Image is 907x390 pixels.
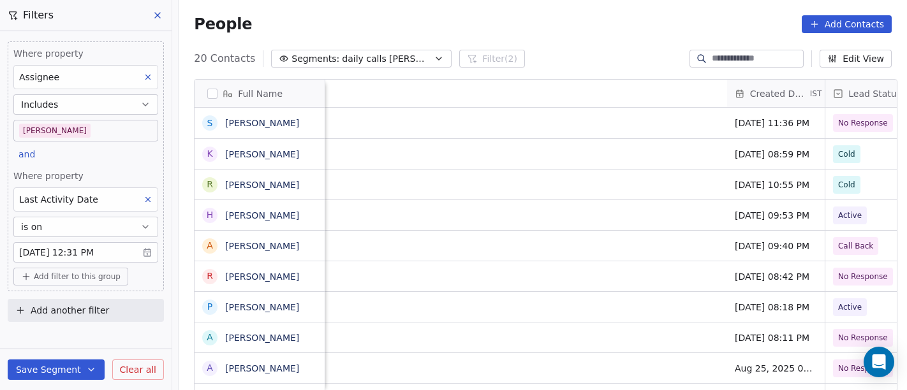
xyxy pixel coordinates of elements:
a: [PERSON_NAME] [225,180,299,190]
span: Segments: [291,52,339,66]
span: No Response [838,117,888,129]
button: Filter(2) [459,50,525,68]
span: People [194,15,252,34]
span: 20 Contacts [194,51,255,66]
span: [DATE] 10:55 PM [735,178,817,191]
div: A [207,239,214,252]
span: [DATE] 08:42 PM [735,270,817,283]
button: Add Contacts [802,15,892,33]
div: S [207,117,213,130]
a: [PERSON_NAME] [225,210,299,220]
span: [DATE] 11:36 PM [735,117,817,129]
a: [PERSON_NAME] [225,241,299,251]
span: [DATE] 08:18 PM [735,301,817,314]
div: A [207,361,214,375]
span: [DATE] 09:53 PM [735,209,817,222]
div: R [207,270,213,283]
div: A [207,331,214,344]
span: No Response [838,270,888,283]
span: No Response [838,362,888,375]
span: Aug 25, 2025 07:37 PM [735,362,817,375]
span: IST [810,89,822,99]
span: Full Name [238,87,283,100]
span: [DATE] 08:11 PM [735,331,817,344]
div: Created DateIST [727,80,825,107]
span: daily calls [PERSON_NAME] [342,52,431,66]
span: [DATE] 09:40 PM [735,240,817,252]
span: Cold [838,148,855,161]
a: [PERSON_NAME] [225,363,299,373]
div: R [207,178,213,191]
div: Full Name [195,80,325,107]
a: [PERSON_NAME] [225,118,299,128]
div: K [207,147,213,161]
button: Edit View [820,50,892,68]
span: No Response [838,331,888,344]
a: [PERSON_NAME] [225,149,299,159]
span: Lead Status [848,87,901,100]
span: Active [838,209,862,222]
div: H [207,208,214,222]
a: [PERSON_NAME] [225,302,299,312]
span: Active [838,301,862,314]
a: [PERSON_NAME] [225,271,299,282]
div: P [207,300,212,314]
span: [DATE] 08:59 PM [735,148,817,161]
span: Cold [838,178,855,191]
span: Call Back [838,240,873,252]
div: Open Intercom Messenger [864,347,894,377]
a: [PERSON_NAME] [225,333,299,343]
span: Created Date [750,87,807,100]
